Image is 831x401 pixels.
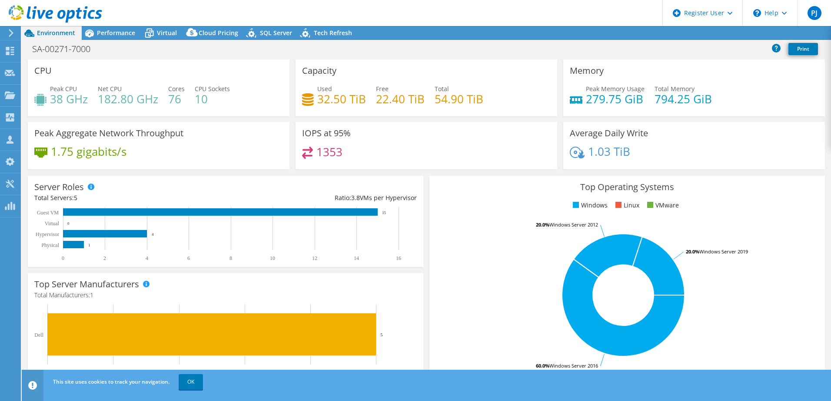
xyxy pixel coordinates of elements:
span: Free [376,85,389,93]
tspan: 60.0% [536,362,549,369]
span: 5 [74,194,77,202]
text: 15 [382,210,386,215]
h3: Average Daily Write [570,128,648,138]
h3: IOPS at 95% [302,128,351,138]
text: Guest VM [37,210,59,216]
tspan: Windows Server 2016 [549,362,598,369]
span: Performance [97,29,135,37]
h3: Capacity [302,66,336,76]
h4: 1353 [316,147,342,157]
text: 0 [67,221,70,226]
div: Total Servers: [34,193,226,203]
span: 3.8 [351,194,360,202]
li: Linux [613,200,639,210]
text: 10 [270,255,275,261]
span: This site uses cookies to track your navigation. [53,378,170,385]
text: 16 [396,255,401,261]
h1: SA-00271-7000 [28,44,104,54]
span: SQL Server [260,29,292,37]
h4: 794.25 GiB [655,94,712,104]
h4: 1.03 TiB [588,147,630,156]
tspan: Windows Server 2019 [699,248,748,255]
h4: 32.50 TiB [317,94,366,104]
text: Physical [41,242,59,248]
h4: 76 [168,94,185,104]
h4: Total Manufacturers: [34,290,417,300]
h3: Peak Aggregate Network Throughput [34,128,183,138]
span: Tech Refresh [314,29,352,37]
tspan: 20.0% [536,221,549,228]
text: 4 [152,232,154,237]
svg: \n [753,9,761,17]
li: Windows [571,200,608,210]
text: 12 [312,255,317,261]
h4: 1.75 gigabits/s [51,147,126,156]
h3: Top Operating Systems [436,182,818,192]
div: Ratio: VMs per Hypervisor [226,193,417,203]
span: PJ [808,6,821,20]
h4: 38 GHz [50,94,88,104]
text: 14 [354,255,359,261]
h3: CPU [34,66,52,76]
a: Print [788,43,818,55]
a: OK [179,374,203,390]
text: 4 [146,255,148,261]
h3: Top Server Manufacturers [34,279,139,289]
li: VMware [645,200,679,210]
span: Peak CPU [50,85,77,93]
h4: 54.90 TiB [435,94,483,104]
text: 2 [103,255,106,261]
span: Virtual [157,29,177,37]
span: 1 [90,291,93,299]
text: 8 [229,255,232,261]
text: Hypervisor [36,231,59,237]
h4: 182.80 GHz [98,94,158,104]
h4: 22.40 TiB [376,94,425,104]
h4: 10 [195,94,230,104]
span: Peak Memory Usage [586,85,645,93]
h3: Memory [570,66,604,76]
h3: Server Roles [34,182,84,192]
text: 5 [380,332,383,337]
text: Dell [34,332,43,338]
tspan: 20.0% [686,248,699,255]
text: Virtual [45,220,60,227]
span: Cores [168,85,185,93]
text: 1 [88,243,90,247]
span: Total Memory [655,85,695,93]
span: Used [317,85,332,93]
h4: 279.75 GiB [586,94,645,104]
span: Net CPU [98,85,122,93]
tspan: Windows Server 2012 [549,221,598,228]
span: Total [435,85,449,93]
text: 0 [62,255,64,261]
text: 6 [187,255,190,261]
span: Environment [37,29,75,37]
span: CPU Sockets [195,85,230,93]
span: Cloud Pricing [199,29,238,37]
